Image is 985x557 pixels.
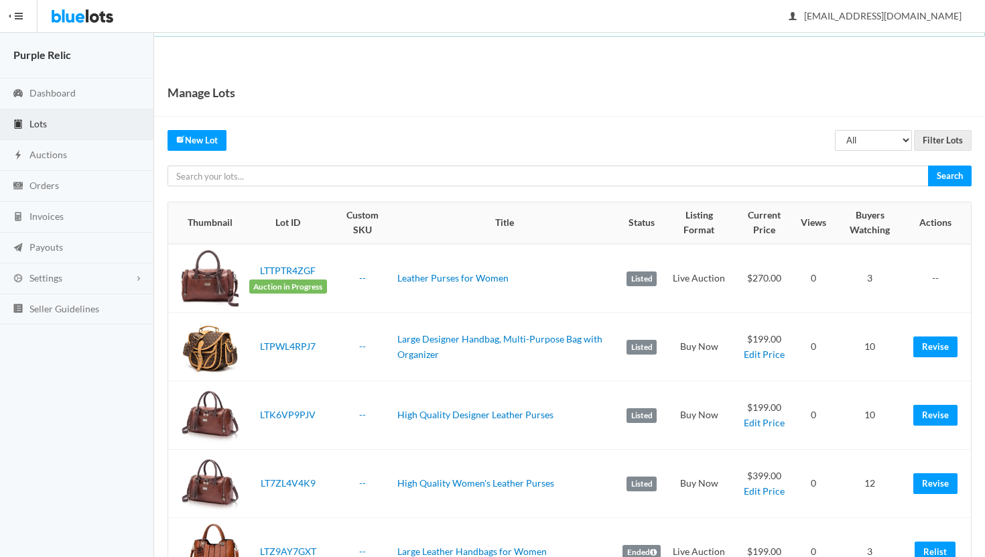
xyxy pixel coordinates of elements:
[392,202,617,244] th: Title
[908,244,971,313] td: --
[732,202,796,244] th: Current Price
[666,450,732,518] td: Buy Now
[627,477,657,491] label: Listed
[795,244,832,313] td: 0
[786,11,799,23] ion-icon: person
[359,409,366,420] a: --
[913,473,958,494] a: Revise
[29,118,47,129] span: Lots
[11,180,25,193] ion-icon: cash
[11,211,25,224] ion-icon: calculator
[913,405,958,426] a: Revise
[928,166,972,186] input: Search
[666,381,732,450] td: Buy Now
[359,272,366,284] a: --
[261,477,316,489] a: LT7ZL4V4K9
[168,82,235,103] h1: Manage Lots
[789,10,962,21] span: [EMAIL_ADDRESS][DOMAIN_NAME]
[359,546,366,557] a: --
[832,313,908,381] td: 10
[359,341,366,352] a: --
[627,340,657,355] label: Listed
[29,149,67,160] span: Auctions
[795,313,832,381] td: 0
[397,477,554,489] a: High Quality Women's Leather Purses
[29,241,63,253] span: Payouts
[168,166,929,186] input: Search your lots...
[666,244,732,313] td: Live Auction
[168,130,226,151] a: createNew Lot
[397,546,547,557] a: Large Leather Handbags for Women
[260,546,316,557] a: LTZ9AY7GXT
[11,88,25,101] ion-icon: speedometer
[260,409,316,420] a: LTK6VP9PJV
[332,202,392,244] th: Custom SKU
[29,180,59,191] span: Orders
[732,313,796,381] td: $199.00
[795,450,832,518] td: 0
[260,265,316,276] a: LTTPTR4ZGF
[666,313,732,381] td: Buy Now
[397,272,509,284] a: Leather Purses for Women
[29,210,64,222] span: Invoices
[795,381,832,450] td: 0
[744,417,785,428] a: Edit Price
[249,280,327,294] span: Auction in Progress
[359,477,366,489] a: --
[168,202,244,244] th: Thumbnail
[627,271,657,286] label: Listed
[244,202,332,244] th: Lot ID
[11,149,25,162] ion-icon: flash
[744,485,785,497] a: Edit Price
[744,349,785,360] a: Edit Price
[260,341,316,352] a: LTPWL4RPJ7
[832,244,908,313] td: 3
[13,48,71,61] strong: Purple Relic
[29,303,99,314] span: Seller Guidelines
[29,272,62,284] span: Settings
[397,333,602,360] a: Large Designer Handbag, Multi-Purpose Bag with Organizer
[11,242,25,255] ion-icon: paper plane
[795,202,832,244] th: Views
[11,119,25,131] ion-icon: clipboard
[11,273,25,286] ion-icon: cog
[176,135,185,143] ion-icon: create
[666,202,732,244] th: Listing Format
[29,87,76,99] span: Dashboard
[397,409,553,420] a: High Quality Designer Leather Purses
[832,381,908,450] td: 10
[11,303,25,316] ion-icon: list box
[617,202,666,244] th: Status
[732,381,796,450] td: $199.00
[832,202,908,244] th: Buyers Watching
[908,202,971,244] th: Actions
[914,130,972,151] input: Filter Lots
[832,450,908,518] td: 12
[732,450,796,518] td: $399.00
[732,244,796,313] td: $270.00
[627,408,657,423] label: Listed
[913,336,958,357] a: Revise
